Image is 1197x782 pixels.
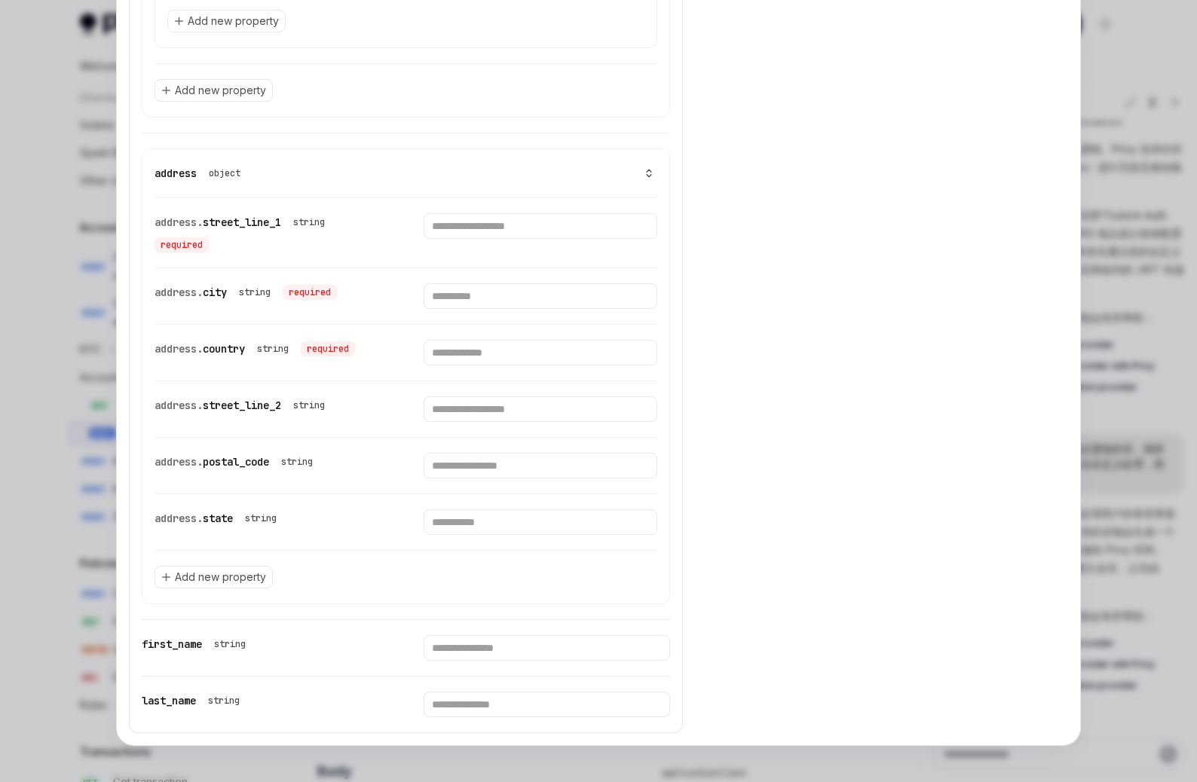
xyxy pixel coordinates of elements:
[203,215,281,229] span: street_line_1
[142,692,246,710] div: last_name
[155,340,355,358] div: address.country
[155,396,331,414] div: address.street_line_2
[424,340,657,365] input: Enter country
[155,283,337,301] div: address.city
[142,637,202,651] span: first_name
[175,83,266,98] span: Add new property
[155,509,283,527] div: address.state
[155,164,246,182] div: address
[142,635,252,653] div: first_name
[175,570,266,585] span: Add new property
[203,455,269,469] span: postal_code
[424,283,657,309] input: Enter city
[203,512,233,525] span: state
[203,399,281,412] span: street_line_2
[155,79,273,102] button: Add new property
[424,453,657,478] input: Enter postal_code
[155,453,319,471] div: address.postal_code
[167,10,286,32] button: Add new property
[424,396,657,422] input: Enter street_line_2
[155,512,203,525] span: address.
[203,342,245,356] span: country
[155,213,387,252] div: address.street_line_1
[142,694,196,707] span: last_name
[155,215,203,229] span: address.
[283,285,337,300] div: required
[188,14,279,29] span: Add new property
[155,237,209,252] div: required
[641,168,657,179] button: show 6 properties
[155,166,197,180] span: address
[155,286,203,299] span: address.
[424,635,669,661] input: Enter first_name
[155,455,203,469] span: address.
[424,213,657,239] input: Enter street_line_1
[301,341,355,356] div: required
[424,692,669,717] input: Enter last_name
[203,286,227,299] span: city
[155,399,203,412] span: address.
[424,509,657,535] input: Enter state
[155,566,273,588] button: Add new property
[155,342,203,356] span: address.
